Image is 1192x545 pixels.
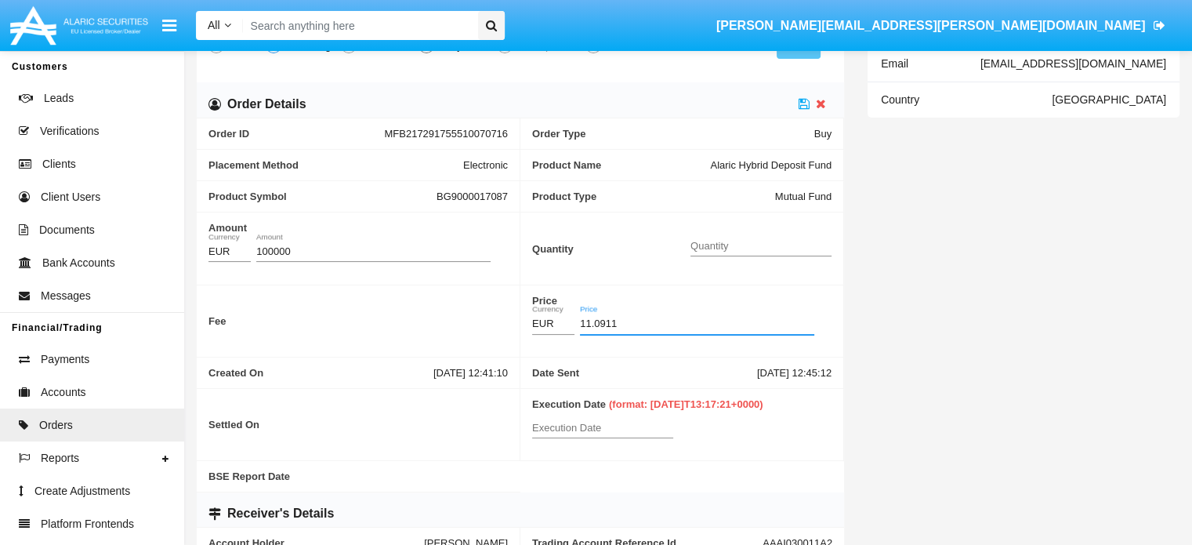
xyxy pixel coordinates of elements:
a: All [196,17,243,34]
span: Price [532,295,832,307]
span: Buy [814,128,832,140]
span: Alaric Hybrid Deposit Fund [710,159,832,171]
span: Create Adjustments [34,483,130,500]
span: [EMAIL_ADDRESS][DOMAIN_NAME] [980,57,1166,70]
input: Search [243,11,473,40]
span: MFB217291755510070716 [384,128,508,140]
span: Leads [44,90,74,107]
span: Electronic [463,159,508,171]
span: Mutual Fund [775,191,832,202]
span: [GEOGRAPHIC_DATA] [1052,93,1166,106]
span: [PERSON_NAME][EMAIL_ADDRESS][PERSON_NAME][DOMAIN_NAME] [716,19,1146,32]
span: Order Type [532,128,814,140]
span: Verifications [40,123,99,140]
span: Date Sent [532,367,757,379]
span: Reports [41,450,79,467]
span: Product Type [532,191,775,202]
span: Amount [208,222,508,234]
span: Quantity [532,222,690,274]
a: [PERSON_NAME][EMAIL_ADDRESS][PERSON_NAME][DOMAIN_NAME] [708,4,1172,48]
h6: Order Details [227,96,306,113]
span: Settled On [208,398,508,451]
span: Placement Method [208,159,463,171]
span: Order ID [208,128,384,140]
h6: Receiver's Details [227,505,334,522]
span: [DATE] 12:45:12 [757,367,832,379]
span: Clients [42,156,76,173]
span: Created On [208,367,433,379]
span: Payments [41,351,89,368]
span: Bank Accounts [42,255,115,271]
span: BSE Report Date [208,471,509,482]
span: [DATE] 12:41:10 [433,367,508,379]
span: BG9000017087 [437,191,508,202]
span: Product Symbol [208,191,437,202]
span: Country [881,93,919,106]
img: Logo image [8,2,150,49]
span: Client Users [41,189,100,205]
span: Orders [39,417,73,434]
span: All [208,19,220,31]
span: Email [881,57,908,70]
span: Platform Frontends [41,516,134,532]
span: Execution Date [532,398,832,410]
span: Fee [208,295,508,347]
span: Accounts [41,384,86,401]
span: Product Name [532,159,710,171]
span: (format: [DATE]T13:17:21+0000) [609,398,763,410]
span: Messages [41,288,91,304]
span: Documents [39,222,95,238]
